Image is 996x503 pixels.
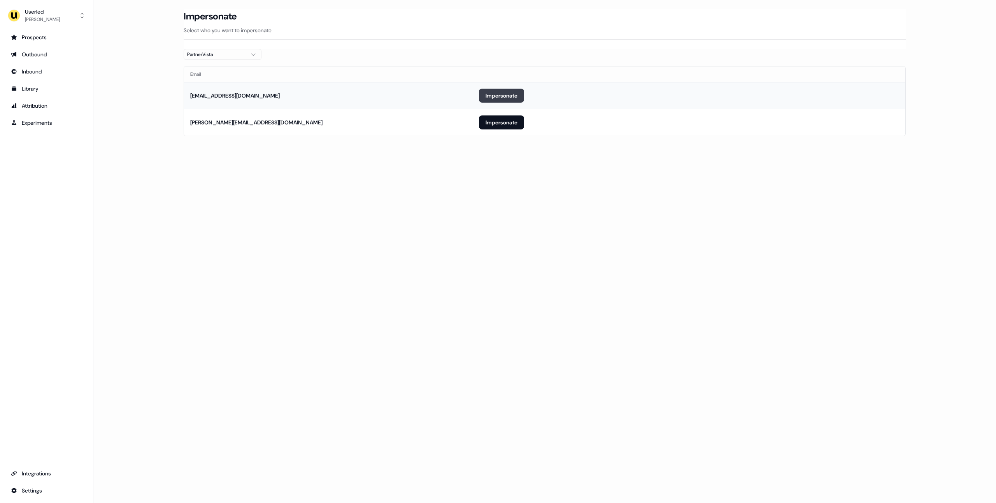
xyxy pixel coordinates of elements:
div: [PERSON_NAME] [25,16,60,23]
button: Userled[PERSON_NAME] [6,6,87,25]
div: Library [11,85,82,93]
div: [PERSON_NAME][EMAIL_ADDRESS][DOMAIN_NAME] [190,119,323,126]
a: Go to integrations [6,484,87,497]
a: Go to integrations [6,467,87,480]
button: PartnerVista [184,49,261,60]
div: Attribution [11,102,82,110]
a: Go to Inbound [6,65,87,78]
div: PartnerVista [187,51,245,58]
button: Impersonate [479,89,524,103]
a: Go to templates [6,82,87,95]
div: Settings [11,487,82,494]
th: Email [184,66,473,82]
div: Outbound [11,51,82,58]
a: Go to outbound experience [6,48,87,61]
div: Prospects [11,33,82,41]
button: Impersonate [479,115,524,129]
div: Inbound [11,68,82,75]
a: Go to experiments [6,117,87,129]
a: Go to attribution [6,100,87,112]
div: Integrations [11,470,82,477]
a: Go to prospects [6,31,87,44]
div: Userled [25,8,60,16]
h3: Impersonate [184,10,237,22]
div: [EMAIL_ADDRESS][DOMAIN_NAME] [190,92,280,100]
p: Select who you want to impersonate [184,26,906,34]
div: Experiments [11,119,82,127]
